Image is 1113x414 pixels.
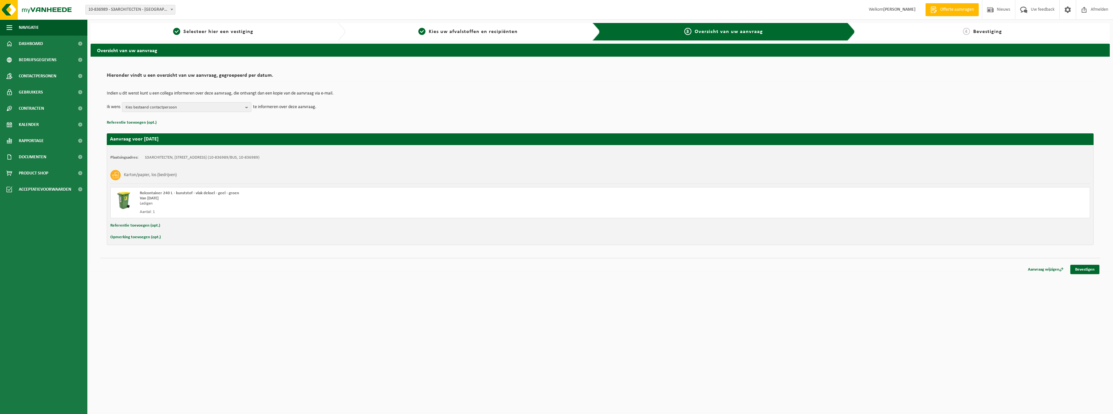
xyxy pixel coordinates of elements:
[19,100,44,117] span: Contracten
[19,19,39,36] span: Navigatie
[19,68,56,84] span: Contactpersonen
[253,102,316,112] p: te informeren over deze aanvraag.
[110,155,138,160] strong: Plaatsingsadres:
[107,73,1094,82] h2: Hieronder vindt u een overzicht van uw aanvraag, gegroepeerd per datum.
[107,102,120,112] p: Ik wens
[145,155,259,160] td: S3ARCHITECTEN, [STREET_ADDRESS] (10-836989/BUS, 10-836989)
[19,36,43,52] span: Dashboard
[19,165,48,181] span: Product Shop
[973,29,1002,34] span: Bevestiging
[963,28,970,35] span: 4
[19,117,39,133] span: Kalender
[126,103,243,112] span: Kies bestaand contactpersoon
[418,28,425,35] span: 2
[94,28,333,36] a: 1Selecteer hier een vestiging
[684,28,691,35] span: 3
[140,201,626,206] div: Ledigen
[883,7,916,12] strong: [PERSON_NAME]
[1070,265,1099,274] a: Bevestigen
[110,233,161,241] button: Opmerking toevoegen (opt.)
[925,3,979,16] a: Offerte aanvragen
[91,44,1110,56] h2: Overzicht van uw aanvraag
[19,133,44,149] span: Rapportage
[122,102,251,112] button: Kies bestaand contactpersoon
[110,137,159,142] strong: Aanvraag voor [DATE]
[107,118,157,127] button: Referentie toevoegen (opt.)
[19,84,43,100] span: Gebruikers
[86,5,175,14] span: 10-836989 - S3ARCHITECTEN - MECHELEN
[695,29,763,34] span: Overzicht van uw aanvraag
[140,209,626,215] div: Aantal: 1
[85,5,175,15] span: 10-836989 - S3ARCHITECTEN - MECHELEN
[19,149,46,165] span: Documenten
[1023,265,1068,274] a: Aanvraag wijzigen
[124,170,177,180] h3: Karton/papier, los (bedrijven)
[140,196,159,200] strong: Van [DATE]
[107,91,1094,96] p: Indien u dit wenst kunt u een collega informeren over deze aanvraag, die ontvangt dan een kopie v...
[173,28,180,35] span: 1
[140,191,239,195] span: Rolcontainer 240 L - kunststof - vlak deksel - geel - groen
[19,181,71,197] span: Acceptatievoorwaarden
[429,29,518,34] span: Kies uw afvalstoffen en recipiënten
[114,191,133,210] img: WB-0240-HPE-GN-50.png
[19,52,57,68] span: Bedrijfsgegevens
[110,221,160,230] button: Referentie toevoegen (opt.)
[349,28,588,36] a: 2Kies uw afvalstoffen en recipiënten
[183,29,253,34] span: Selecteer hier een vestiging
[939,6,975,13] span: Offerte aanvragen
